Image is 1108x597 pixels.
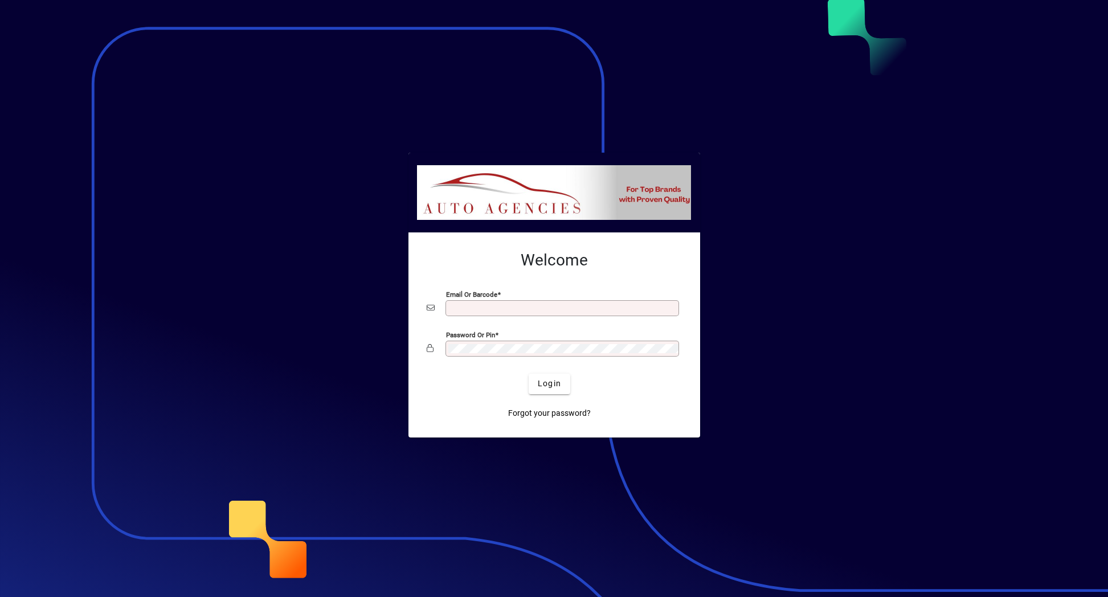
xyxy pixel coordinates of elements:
mat-label: Email or Barcode [446,290,497,298]
h2: Welcome [427,251,682,270]
a: Forgot your password? [504,403,595,424]
span: Forgot your password? [508,407,591,419]
mat-label: Password or Pin [446,330,495,338]
button: Login [529,374,570,394]
span: Login [538,378,561,390]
